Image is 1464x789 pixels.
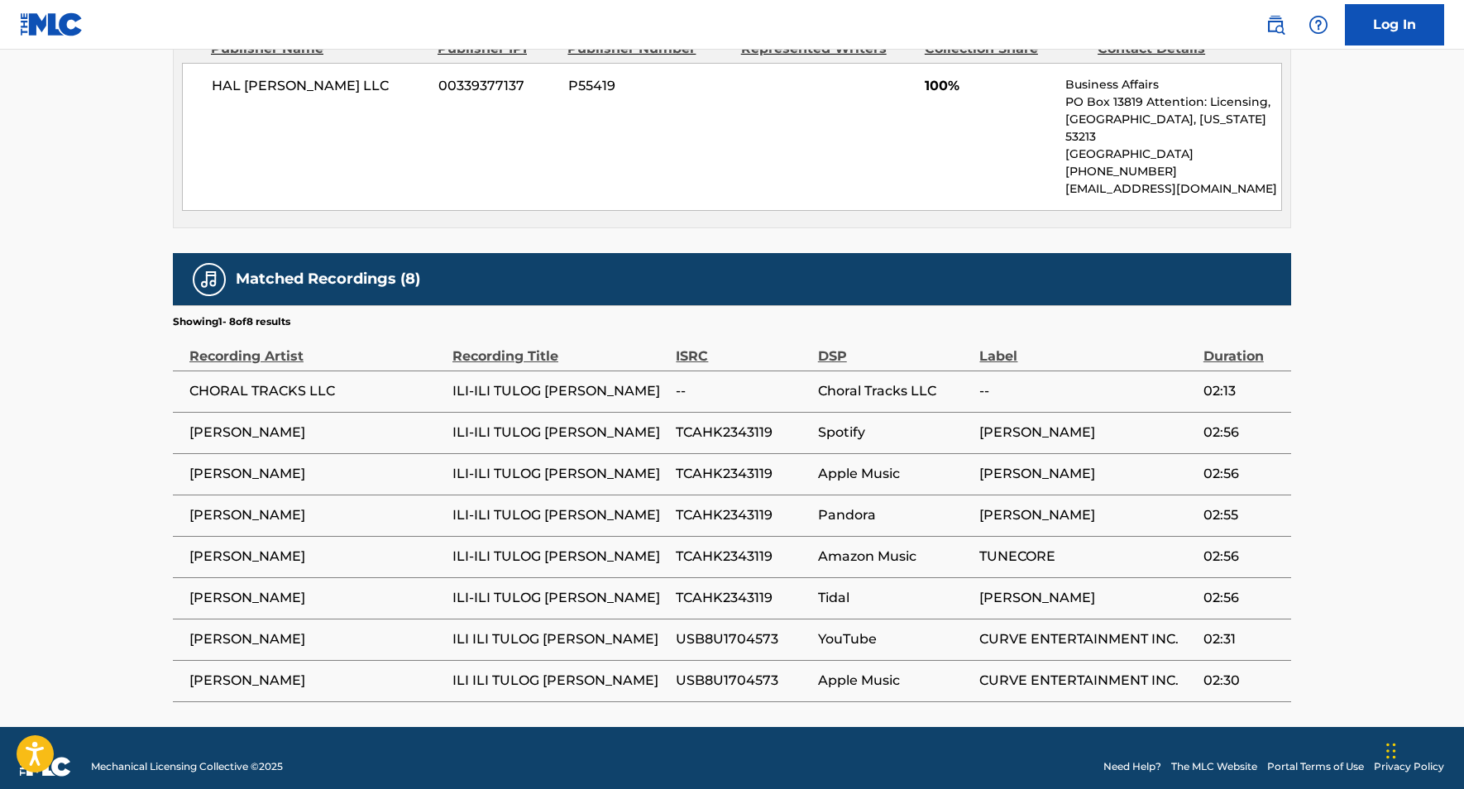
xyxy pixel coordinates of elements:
[452,423,667,442] span: ILI-ILI TULOG [PERSON_NAME]
[676,505,809,525] span: TCAHK2343119
[1265,15,1285,35] img: search
[452,329,667,366] div: Recording Title
[1065,180,1281,198] p: [EMAIL_ADDRESS][DOMAIN_NAME]
[452,588,667,608] span: ILI-ILI TULOG [PERSON_NAME]
[676,329,809,366] div: ISRC
[452,505,667,525] span: ILI-ILI TULOG [PERSON_NAME]
[1203,329,1283,366] div: Duration
[925,76,1053,96] span: 100%
[173,314,290,329] p: Showing 1 - 8 of 8 results
[1309,15,1328,35] img: help
[1386,726,1396,776] div: Drag
[1302,8,1335,41] div: Help
[676,423,809,442] span: TCAHK2343119
[818,629,972,649] span: YouTube
[818,381,972,401] span: Choral Tracks LLC
[676,547,809,567] span: TCAHK2343119
[818,464,972,484] span: Apple Music
[1065,93,1281,111] p: PO Box 13819 Attention: Licensing,
[818,423,972,442] span: Spotify
[452,671,667,691] span: ILI ILI TULOG [PERSON_NAME]
[979,329,1194,366] div: Label
[1374,759,1444,774] a: Privacy Policy
[1345,4,1444,45] a: Log In
[1203,547,1283,567] span: 02:56
[1065,76,1281,93] p: Business Affairs
[676,629,809,649] span: USB8U1704573
[1203,381,1283,401] span: 02:13
[818,588,972,608] span: Tidal
[1203,505,1283,525] span: 02:55
[20,12,84,36] img: MLC Logo
[1065,163,1281,180] p: [PHONE_NUMBER]
[189,629,444,649] span: [PERSON_NAME]
[189,588,444,608] span: [PERSON_NAME]
[1103,759,1161,774] a: Need Help?
[979,381,1194,401] span: --
[568,76,729,96] span: P55419
[189,329,444,366] div: Recording Artist
[1259,8,1292,41] a: Public Search
[818,329,972,366] div: DSP
[1065,146,1281,163] p: [GEOGRAPHIC_DATA]
[438,76,556,96] span: 00339377137
[199,270,219,289] img: Matched Recordings
[452,629,667,649] span: ILI ILI TULOG [PERSON_NAME]
[979,423,1194,442] span: [PERSON_NAME]
[212,76,426,96] span: HAL [PERSON_NAME] LLC
[189,381,444,401] span: CHORAL TRACKS LLC
[189,505,444,525] span: [PERSON_NAME]
[979,464,1194,484] span: [PERSON_NAME]
[1381,710,1464,789] iframe: Chat Widget
[1171,759,1257,774] a: The MLC Website
[676,671,809,691] span: USB8U1704573
[452,547,667,567] span: ILI-ILI TULOG [PERSON_NAME]
[1267,759,1364,774] a: Portal Terms of Use
[189,547,444,567] span: [PERSON_NAME]
[452,381,667,401] span: ILI-ILI TULOG [PERSON_NAME]
[189,464,444,484] span: [PERSON_NAME]
[189,423,444,442] span: [PERSON_NAME]
[91,759,283,774] span: Mechanical Licensing Collective © 2025
[979,547,1194,567] span: TUNECORE
[818,671,972,691] span: Apple Music
[1203,423,1283,442] span: 02:56
[676,381,809,401] span: --
[1203,464,1283,484] span: 02:56
[236,270,420,289] h5: Matched Recordings (8)
[979,505,1194,525] span: [PERSON_NAME]
[979,671,1194,691] span: CURVE ENTERTAINMENT INC.
[189,671,444,691] span: [PERSON_NAME]
[1203,671,1283,691] span: 02:30
[818,505,972,525] span: Pandora
[452,464,667,484] span: ILI-ILI TULOG [PERSON_NAME]
[1203,588,1283,608] span: 02:56
[1065,111,1281,146] p: [GEOGRAPHIC_DATA], [US_STATE] 53213
[20,757,71,777] img: logo
[818,547,972,567] span: Amazon Music
[1203,629,1283,649] span: 02:31
[676,464,809,484] span: TCAHK2343119
[979,588,1194,608] span: [PERSON_NAME]
[979,629,1194,649] span: CURVE ENTERTAINMENT INC.
[676,588,809,608] span: TCAHK2343119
